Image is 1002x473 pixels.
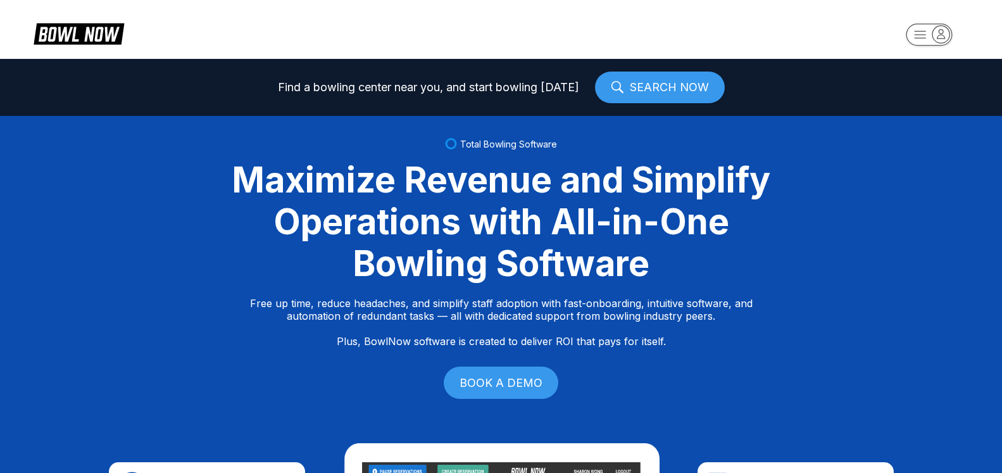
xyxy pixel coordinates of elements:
[460,139,557,149] span: Total Bowling Software
[250,297,753,348] p: Free up time, reduce headaches, and simplify staff adoption with fast-onboarding, intuitive softw...
[278,81,579,94] span: Find a bowling center near you, and start bowling [DATE]
[595,72,725,103] a: SEARCH NOW
[444,367,558,399] a: BOOK A DEMO
[216,159,786,284] div: Maximize Revenue and Simplify Operations with All-in-One Bowling Software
